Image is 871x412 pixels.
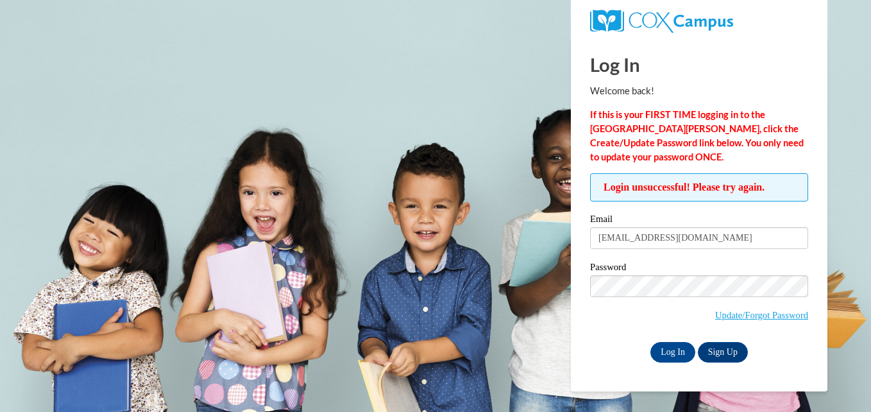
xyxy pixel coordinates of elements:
[590,173,808,202] span: Login unsuccessful! Please try again.
[590,109,804,162] strong: If this is your FIRST TIME logging in to the [GEOGRAPHIC_DATA][PERSON_NAME], click the Create/Upd...
[590,15,733,26] a: COX Campus
[590,10,733,33] img: COX Campus
[698,342,748,363] a: Sign Up
[590,51,808,78] h1: Log In
[715,310,808,320] a: Update/Forgot Password
[590,262,808,275] label: Password
[650,342,695,363] input: Log In
[590,214,808,227] label: Email
[590,84,808,98] p: Welcome back!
